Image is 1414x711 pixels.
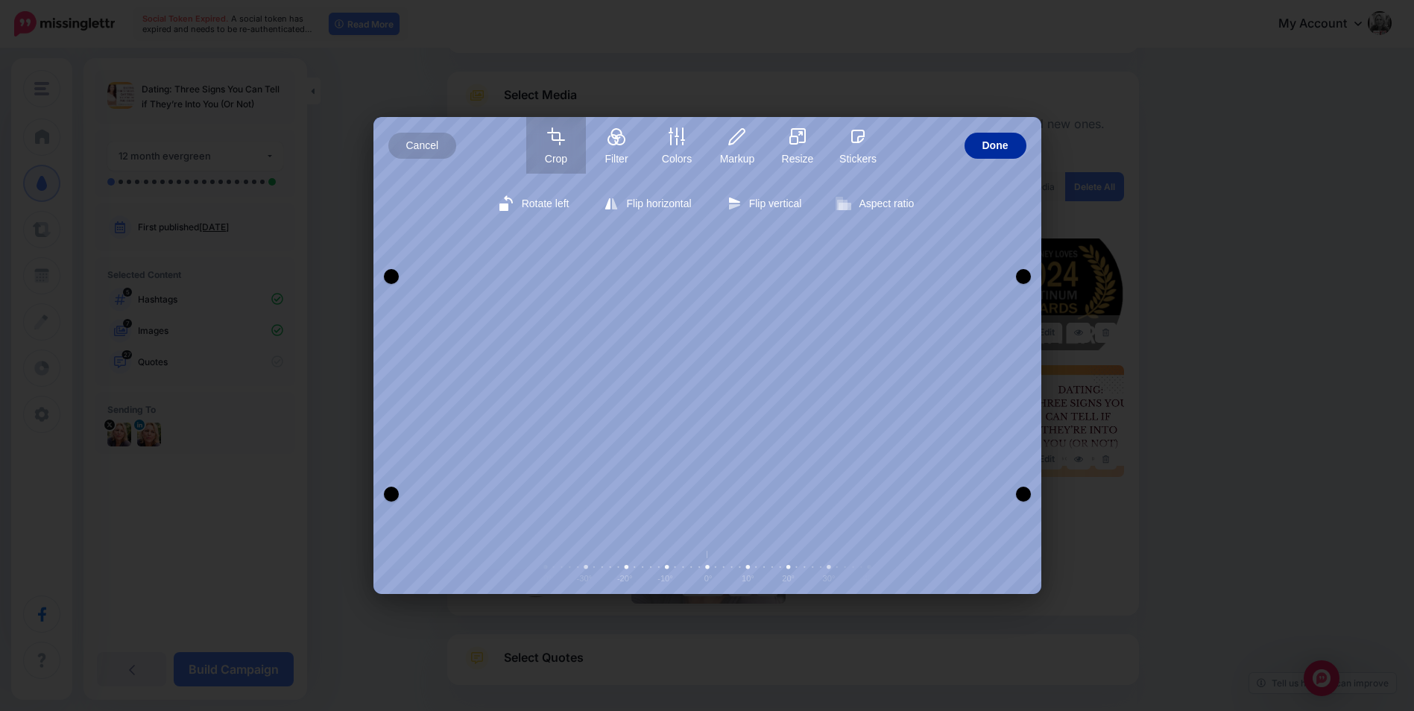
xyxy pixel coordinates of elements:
span: Done [982,133,1009,159]
span: Crop [526,153,586,165]
span: Rotate left [522,197,569,209]
button: Aspect ratio [828,189,923,218]
button: Done [965,133,1026,159]
button: Flip horizontal [596,189,700,218]
span: Markup [707,153,767,165]
button: Crop [526,117,586,174]
span: Center rotation [698,549,728,570]
button: Stickers [828,117,888,174]
span: Cancel [406,133,439,159]
button: Filter [587,117,646,174]
button: Center rotation [698,549,716,563]
span: Stickers [828,153,888,165]
span: Flip vertical [749,197,802,209]
span: Colors [647,153,707,165]
button: Markup [707,117,767,174]
span: Filter [587,153,646,165]
button: Rotate left [491,189,578,218]
button: Cancel [388,133,457,159]
button: Flip vertical [719,189,811,218]
button: Colors [647,117,707,174]
span: Flip horizontal [626,197,691,209]
span: Aspect ratio [859,197,914,209]
button: Resize [768,117,827,174]
span: Resize [768,153,827,165]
